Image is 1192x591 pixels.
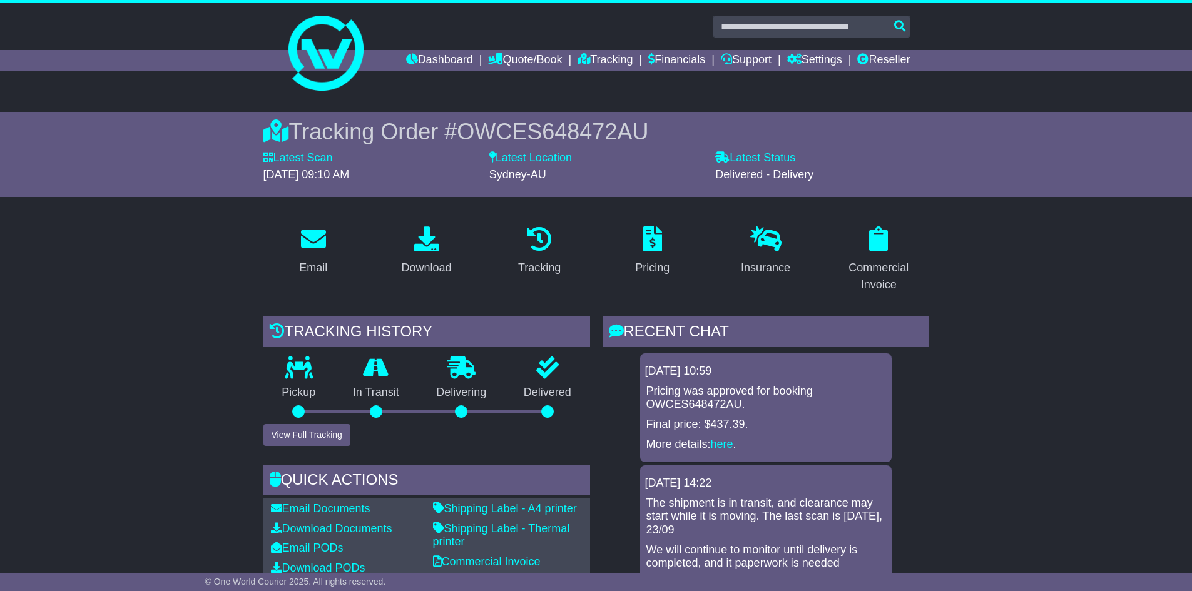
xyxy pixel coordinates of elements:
button: View Full Tracking [263,424,350,446]
a: Settings [787,50,842,71]
p: More details: . [646,438,885,452]
a: here [711,438,733,450]
a: Financials [648,50,705,71]
a: Reseller [857,50,910,71]
div: Email [299,260,327,276]
a: Email PODs [271,542,344,554]
a: Email [291,222,335,281]
span: Delivered - Delivery [715,168,813,181]
p: In Transit [334,386,418,400]
a: Shipping Label - A4 printer [433,502,577,515]
div: Quick Actions [263,465,590,498]
div: Commercial Invoice [837,260,921,293]
a: Insurance [733,222,798,281]
a: Email Documents [271,502,370,515]
label: Latest Status [715,151,795,165]
span: © One World Courier 2025. All rights reserved. [205,577,386,587]
div: Tracking history [263,316,590,350]
div: Insurance [741,260,790,276]
a: Download PODs [271,562,365,574]
label: Latest Scan [263,151,333,165]
div: [DATE] 14:22 [645,477,887,490]
a: Shipping Label - Thermal printer [433,522,570,548]
div: Pricing [635,260,670,276]
div: RECENT CHAT [603,316,929,350]
a: Dashboard [406,50,473,71]
p: The shipment is in transit, and clearance may start while it is moving. The last scan is [DATE], ... [646,497,885,537]
span: [DATE] 09:10 AM [263,168,350,181]
a: Commercial Invoice [828,222,929,298]
a: Quote/Book [488,50,562,71]
a: Support [721,50,772,71]
a: Pricing [627,222,678,281]
p: Delivering [418,386,506,400]
p: Delivered [505,386,590,400]
a: Download [393,222,459,281]
a: Tracking [510,222,569,281]
a: Download Documents [271,522,392,535]
div: Tracking Order # [263,118,929,145]
p: We will continue to monitor until delivery is completed, and it paperwork is needed [646,543,885,570]
div: Download [401,260,451,276]
div: [DATE] 10:59 [645,365,887,378]
label: Latest Location [489,151,572,165]
div: Tracking [518,260,561,276]
span: OWCES648472AU [457,119,648,144]
p: Pricing was approved for booking OWCES648472AU. [646,385,885,412]
p: Final price: $437.39. [646,418,885,432]
a: Tracking [578,50,633,71]
p: Pickup [263,386,335,400]
span: Sydney-AU [489,168,546,181]
a: Commercial Invoice [433,555,541,568]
